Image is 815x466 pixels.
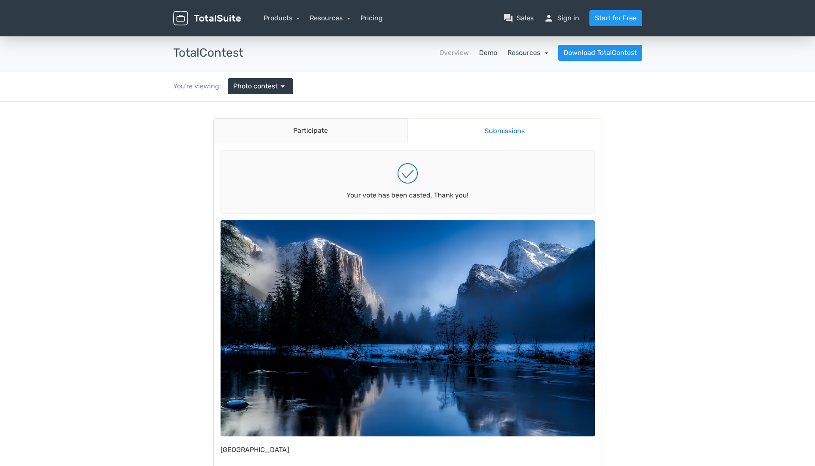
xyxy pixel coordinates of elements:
[233,81,278,91] span: Photo contest
[264,14,300,22] a: Products
[278,81,288,91] span: arrow_drop_down
[173,47,243,60] h3: TotalContest
[214,17,408,42] a: Participate
[346,89,469,99] p: Your vote has been casted. Thank you!
[544,13,579,23] a: personSign in
[173,11,241,26] img: TotalSuite for WordPress
[310,14,350,22] a: Resources
[544,13,554,23] span: person
[479,48,497,58] a: Demo
[507,49,548,57] a: Resources
[589,10,642,26] a: Start for Free
[173,81,228,91] div: You're viewing:
[439,48,469,58] a: Overview
[221,345,595,352] p: [GEOGRAPHIC_DATA]
[228,78,293,94] a: Photo contest arrow_drop_down
[558,45,642,61] a: Download TotalContest
[503,13,534,23] a: question_answerSales
[360,13,383,23] a: Pricing
[407,17,602,42] a: Submissions
[221,119,595,335] img: yellowstone-national-park-1581879_1920.jpg
[503,13,513,23] span: question_answer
